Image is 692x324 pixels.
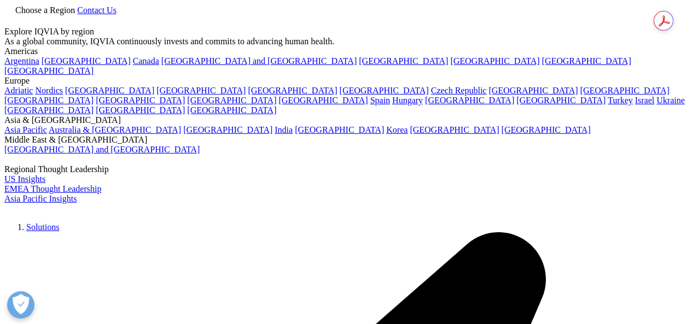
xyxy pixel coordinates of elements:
a: [GEOGRAPHIC_DATA] [410,125,499,134]
a: [GEOGRAPHIC_DATA] [4,66,94,75]
a: [GEOGRAPHIC_DATA] [516,96,606,105]
a: Czech Republic [431,86,487,95]
a: [GEOGRAPHIC_DATA] [502,125,591,134]
div: Americas [4,46,688,56]
a: [GEOGRAPHIC_DATA] [278,96,368,105]
a: Spain [370,96,390,105]
a: [GEOGRAPHIC_DATA] [156,86,246,95]
a: Argentina [4,56,39,66]
a: [GEOGRAPHIC_DATA] [359,56,448,66]
a: Solutions [26,222,59,232]
div: Regional Thought Leadership [4,164,688,174]
a: [GEOGRAPHIC_DATA] [542,56,631,66]
a: [GEOGRAPHIC_DATA] [450,56,539,66]
a: [GEOGRAPHIC_DATA] [295,125,384,134]
div: Middle East & [GEOGRAPHIC_DATA] [4,135,688,145]
a: [GEOGRAPHIC_DATA] [248,86,337,95]
a: Hungary [392,96,423,105]
a: [GEOGRAPHIC_DATA] [4,96,94,105]
a: [GEOGRAPHIC_DATA] [580,86,670,95]
a: Turkey [608,96,633,105]
a: [GEOGRAPHIC_DATA] and [GEOGRAPHIC_DATA] [161,56,357,66]
span: Choose a Region [15,5,75,15]
a: [GEOGRAPHIC_DATA] [42,56,131,66]
a: Canada [133,56,159,66]
a: Ukraine [656,96,685,105]
a: [GEOGRAPHIC_DATA] [425,96,514,105]
div: As a global community, IQVIA continuously invests and commits to advancing human health. [4,37,688,46]
a: [GEOGRAPHIC_DATA] [96,96,185,105]
a: India [275,125,293,134]
a: [GEOGRAPHIC_DATA] [187,105,276,115]
a: [GEOGRAPHIC_DATA] [340,86,429,95]
a: US Insights [4,174,45,184]
div: Explore IQVIA by region [4,27,688,37]
a: [GEOGRAPHIC_DATA] [183,125,272,134]
a: Israel [635,96,655,105]
a: Nordics [35,86,63,95]
a: [GEOGRAPHIC_DATA] [96,105,185,115]
a: [GEOGRAPHIC_DATA] [187,96,276,105]
button: Open Preferences [7,291,34,319]
div: Asia & [GEOGRAPHIC_DATA] [4,115,688,125]
div: Europe [4,76,688,86]
a: [GEOGRAPHIC_DATA] and [GEOGRAPHIC_DATA] [4,145,200,154]
a: EMEA Thought Leadership [4,184,101,193]
a: Asia Pacific Insights [4,194,77,203]
a: Australia & [GEOGRAPHIC_DATA] [49,125,181,134]
a: Korea [386,125,408,134]
a: Contact Us [77,5,117,15]
a: Asia Pacific [4,125,47,134]
a: [GEOGRAPHIC_DATA] [4,105,94,115]
a: [GEOGRAPHIC_DATA] [489,86,578,95]
a: [GEOGRAPHIC_DATA] [65,86,154,95]
a: Adriatic [4,86,33,95]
